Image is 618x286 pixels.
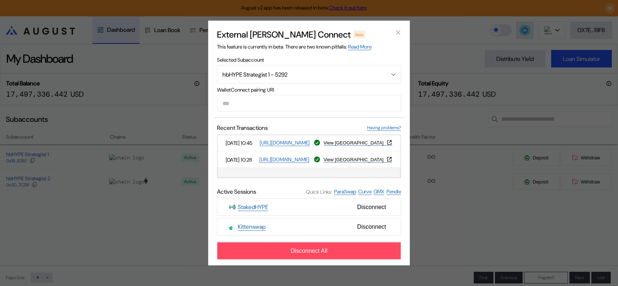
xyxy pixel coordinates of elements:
button: View [GEOGRAPHIC_DATA] [324,156,392,162]
img: Kittenswap [229,224,236,230]
span: [DATE] 10:45 [226,139,257,146]
a: [URL][DOMAIN_NAME] [259,156,309,163]
span: Active Sessions [217,188,256,196]
a: Having problems? [367,125,401,131]
a: Curve [358,188,371,195]
button: View [GEOGRAPHIC_DATA] [324,140,392,146]
a: Kittenswap [238,223,266,231]
a: StakedHYPE [238,203,268,211]
button: Disconnect All [217,242,401,260]
span: Disconnect [354,201,389,213]
div: Beta [354,31,365,38]
button: KittenswapKittenswapDisconnect [217,218,401,236]
span: Quick Links: [306,188,332,195]
h2: External [PERSON_NAME] Connect [217,29,351,40]
div: hbHYPE Strategist 1 - 5292 [222,70,377,78]
a: Pendle [386,188,401,195]
a: ParaSwap [334,188,356,195]
a: [URL][DOMAIN_NAME] [260,139,310,146]
span: Selected Subaccount [217,57,401,63]
a: View [GEOGRAPHIC_DATA] [324,156,392,163]
a: GMX [374,188,384,195]
button: StakedHYPEStakedHYPEDisconnect [217,198,401,216]
button: Open menu [217,65,401,84]
span: Disconnect All [291,248,328,254]
span: [DATE] 10:28 [226,156,256,163]
button: close modal [392,27,404,38]
span: Disconnect [354,221,389,233]
span: This feature is currently in beta. There are two known pitfalls: [217,43,371,50]
span: Recent Transactions [217,124,268,132]
span: WalletConnect pairing URI [217,86,401,93]
a: Read More [348,43,371,50]
img: StakedHYPE [229,204,236,210]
